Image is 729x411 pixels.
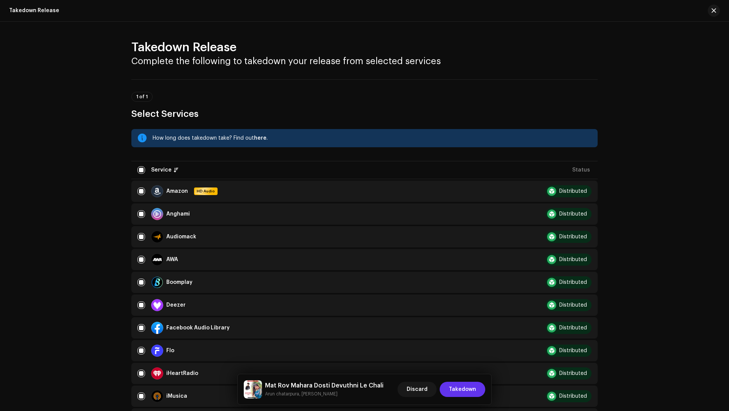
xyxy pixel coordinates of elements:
[166,257,178,262] div: AWA
[131,40,598,55] h2: Takedown Release
[166,280,193,285] div: Boomplay
[559,371,587,376] div: Distributed
[559,189,587,194] div: Distributed
[440,382,485,397] button: Takedown
[166,325,230,331] div: Facebook Audio Library
[559,257,587,262] div: Distributed
[153,134,592,143] div: How long does takedown take? Find out .
[559,348,587,353] div: Distributed
[559,325,587,331] div: Distributed
[166,394,187,399] div: iMusica
[559,234,587,239] div: Distributed
[166,189,188,194] div: Amazon
[166,302,186,308] div: Deezer
[195,189,217,194] span: HD Audio
[131,55,598,67] h3: Complete the following to takedown your release from selected services
[166,371,198,376] div: iHeartRadio
[559,280,587,285] div: Distributed
[254,135,267,141] span: here
[131,108,598,120] h3: Select Services
[559,211,587,217] div: Distributed
[559,394,587,399] div: Distributed
[166,348,174,353] div: Flo
[265,390,383,398] small: Mat Rov Mahara Dosti Devuthni Le Chali
[449,382,476,397] span: Takedown
[136,94,148,99] span: 1 of 1
[244,380,262,398] img: 284579a9-5018-44f4-b543-09cbf7f852d8
[407,382,428,397] span: Discard
[265,381,383,390] h5: Mat Rov Mahara Dosti Devuthni Le Chali
[166,211,190,217] div: Anghami
[398,382,437,397] button: Discard
[9,8,59,14] div: Takedown Release
[166,234,196,239] div: Audiomack
[559,302,587,308] div: Distributed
